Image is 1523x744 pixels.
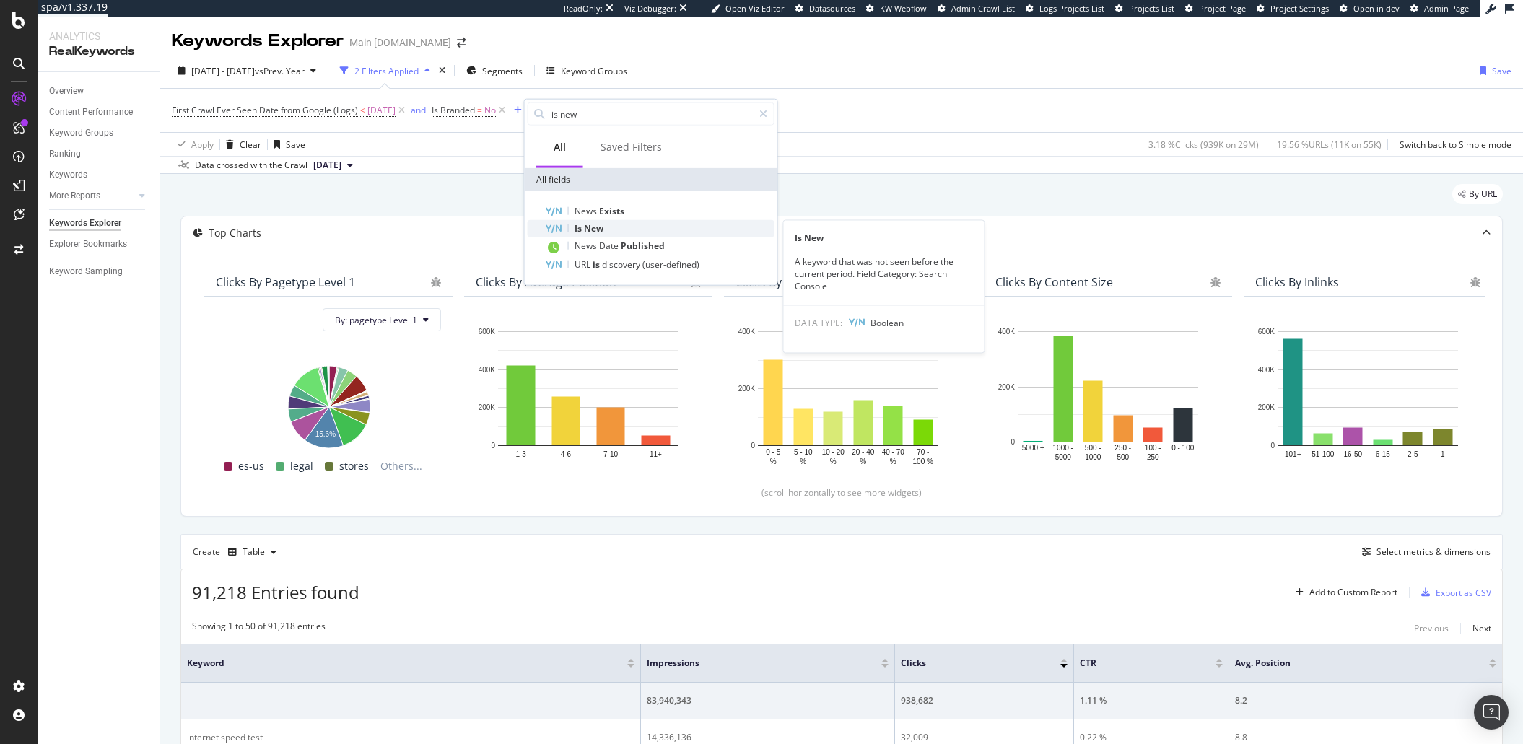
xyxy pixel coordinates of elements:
[575,205,599,217] span: News
[431,277,441,287] div: bug
[995,275,1113,289] div: Clicks By Content Size
[901,731,1068,744] div: 32,009
[476,324,701,468] div: A chart.
[554,140,566,154] div: All
[603,450,618,458] text: 7-10
[508,102,566,119] button: Add Filter
[192,580,359,604] span: 91,218 Entries found
[216,275,355,289] div: Clicks By pagetype Level 1
[1415,581,1491,604] button: Export as CSV
[216,359,441,450] svg: A chart.
[307,157,359,174] button: [DATE]
[375,458,428,475] span: Others...
[1285,450,1301,458] text: 101+
[49,105,133,120] div: Content Performance
[725,3,785,14] span: Open Viz Editor
[1117,453,1129,461] text: 500
[1270,442,1275,450] text: 0
[736,324,961,468] svg: A chart.
[1472,620,1491,637] button: Next
[191,139,214,151] div: Apply
[354,65,419,77] div: 2 Filters Applied
[602,258,642,271] span: discovery
[1210,277,1221,287] div: bug
[770,458,777,465] text: %
[866,3,927,14] a: KW Webflow
[1394,133,1511,156] button: Switch back to Simple mode
[1114,445,1131,452] text: 250 -
[691,277,701,287] div: bug
[1085,445,1101,452] text: 500 -
[1235,657,1467,670] span: Avg. Position
[515,450,526,458] text: 1-3
[1312,450,1335,458] text: 51-100
[49,126,113,141] div: Keyword Groups
[795,3,855,14] a: Datasources
[195,159,307,172] div: Data crossed with the Crawl
[172,29,344,53] div: Keywords Explorer
[191,65,255,77] span: [DATE] - [DATE]
[49,146,149,162] a: Ranking
[901,694,1068,707] div: 938,682
[198,486,1485,499] div: (scroll horizontally to see more widgets)
[432,104,475,116] span: Is Branded
[411,103,426,117] button: and
[1469,190,1497,198] span: By URL
[243,548,265,556] div: Table
[951,3,1015,14] span: Admin Crawl List
[575,258,593,271] span: URL
[1235,731,1496,744] div: 8.8
[476,275,616,289] div: Clicks By Average Position
[1199,3,1246,14] span: Project Page
[479,328,496,336] text: 600K
[240,139,261,151] div: Clear
[192,620,326,637] div: Showing 1 to 50 of 91,218 entries
[783,256,984,293] div: A keyword that was not seen before the current period. Field Category: Search Console
[49,237,149,252] a: Explorer Bookmarks
[49,264,149,279] a: Keyword Sampling
[795,317,842,329] span: DATA TYPE:
[938,3,1015,14] a: Admin Crawl List
[1115,3,1174,14] a: Projects List
[477,104,482,116] span: =
[601,140,662,154] div: Saved Filters
[1147,453,1159,461] text: 250
[339,458,369,475] span: stores
[367,100,396,121] span: [DATE]
[647,657,860,670] span: Impressions
[313,159,341,172] span: 2025 Aug. 31st
[917,448,929,456] text: 70 -
[1145,445,1161,452] text: 100 -
[1353,3,1400,14] span: Open in dev
[1258,404,1275,412] text: 200K
[49,264,123,279] div: Keyword Sampling
[561,450,572,458] text: 4-6
[599,205,624,217] span: Exists
[995,324,1221,463] div: A chart.
[564,3,603,14] div: ReadOnly:
[479,404,496,412] text: 200K
[550,103,753,125] input: Search by field name
[541,59,633,82] button: Keyword Groups
[411,104,426,116] div: and
[1441,450,1445,458] text: 1
[315,431,336,439] text: 15.6%
[49,188,135,203] a: More Reports
[286,139,305,151] div: Save
[860,458,866,465] text: %
[1080,657,1194,670] span: CTR
[1474,59,1511,82] button: Save
[49,216,149,231] a: Keywords Explorer
[1085,453,1101,461] text: 1000
[647,731,889,744] div: 14,336,136
[1011,438,1015,446] text: 0
[913,458,933,465] text: 100 %
[1356,543,1491,561] button: Select metrics & dimensions
[901,657,1039,670] span: Clicks
[209,226,261,240] div: Top Charts
[711,3,785,14] a: Open Viz Editor
[998,383,1016,391] text: 200K
[822,448,845,456] text: 10 - 20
